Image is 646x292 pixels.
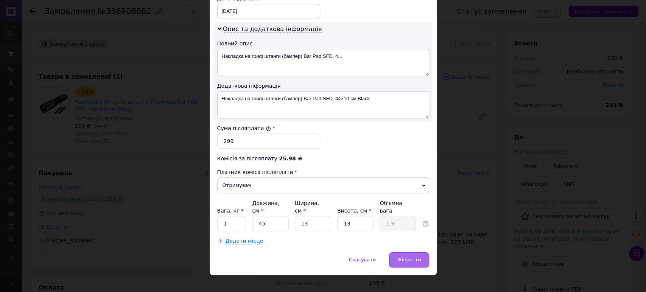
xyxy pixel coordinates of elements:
[217,82,429,90] div: Додаткова інформація
[380,199,416,214] div: Об'ємна вага
[223,25,322,33] span: Опис та додаткова інформація
[226,238,263,244] span: Додати місце
[337,208,371,214] label: Висота, см
[217,125,271,131] label: Сума післяплати
[279,155,302,162] span: 25.98 ₴
[217,177,429,193] span: Отримувач
[252,200,279,214] label: Довжина, см
[217,40,429,47] div: Повний опис
[217,208,244,214] label: Вага, кг
[349,257,376,262] span: Скасувати
[397,257,421,262] span: Зберегти
[217,91,429,118] textarea: Накладка на гриф штанги (бампер) Bar Pad SFD, 44×10 см Black
[217,49,429,76] textarea: Накладка на гриф штанги (бампер) Bar Pad SFD, 4...
[217,155,429,162] div: Комісія за післяплату:
[295,200,319,214] label: Ширина, см
[217,169,293,175] span: Платник комісії післяплати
